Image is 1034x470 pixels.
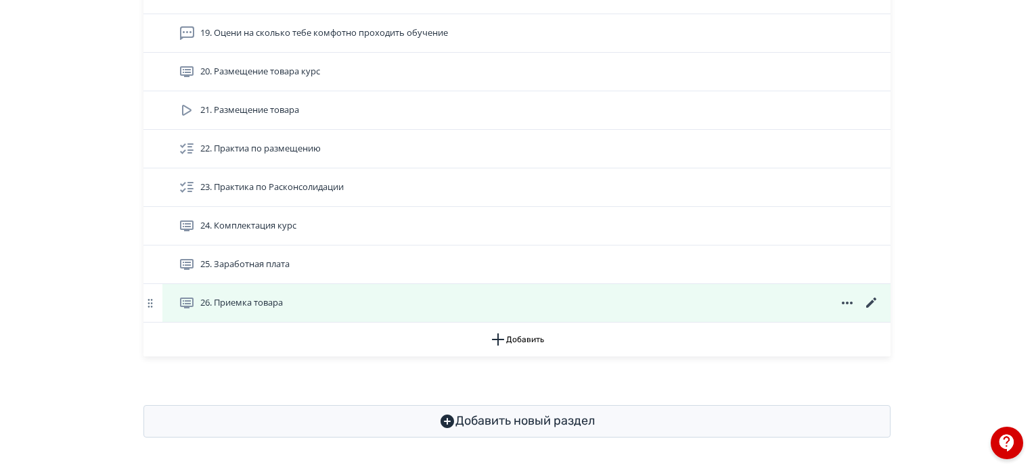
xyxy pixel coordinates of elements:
div: 21. Размещение товара [143,91,891,130]
button: Добавить новый раздел [143,405,891,438]
div: 23. Практика по Расконсолидации [143,168,891,207]
div: 22. Практиа по размещению [143,130,891,168]
span: 21. Размещение товара [200,103,299,117]
div: 19. Оцени на сколько тебе комфотно проходить обучение [143,14,891,53]
span: 22. Практиа по размещению [200,142,321,156]
div: 20. Размещение товара курс [143,53,891,91]
div: 26. Приемка товара [143,284,891,323]
span: 25. Заработная плата [200,258,290,271]
span: 19. Оцени на сколько тебе комфотно проходить обучение [200,26,448,40]
button: Добавить [143,323,891,356]
div: 24. Комплектация курс [143,207,891,245]
span: 26. Приемка товара [200,296,283,310]
span: 23. Практика по Расконсолидации [200,181,344,194]
span: 24. Комплектация курс [200,219,296,233]
div: 25. Заработная плата [143,245,891,284]
span: 20. Размещение товара курс [200,65,320,78]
